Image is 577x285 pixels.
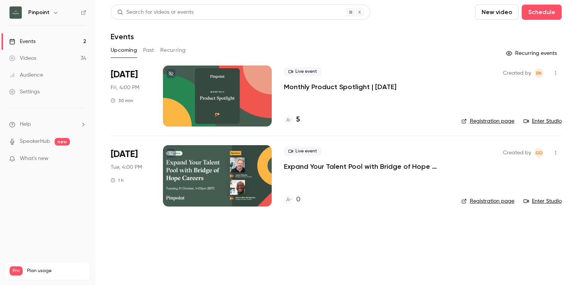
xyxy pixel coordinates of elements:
[117,8,193,16] div: Search for videos or events
[9,38,35,45] div: Events
[160,44,186,56] button: Recurring
[10,6,22,19] img: Pinpoint
[296,195,300,205] h4: 0
[296,115,300,125] h4: 5
[503,69,531,78] span: Created by
[284,67,322,76] span: Live event
[536,69,542,78] span: EN
[111,177,124,183] div: 1 h
[20,138,50,146] a: SpeakerHub
[284,115,300,125] a: 5
[524,197,562,205] a: Enter Studio
[143,44,154,56] button: Past
[284,82,396,91] a: Monthly Product Spotlight | [DATE]
[284,162,449,171] a: Expand Your Talent Pool with Bridge of Hope Careers | [DATE]
[284,147,322,156] span: Live event
[111,163,142,171] span: Tue, 4:00 PM
[111,66,151,126] div: Oct 17 Fri, 4:00 PM (Europe/London)
[9,120,86,128] li: help-dropdown-opener
[111,145,151,206] div: Oct 21 Tue, 4:00 PM (Europe/London)
[503,148,531,157] span: Created by
[55,138,70,146] span: new
[10,266,23,275] span: Pro
[111,44,137,56] button: Upcoming
[534,148,543,157] span: Gemma Dore
[524,117,562,125] a: Enter Studio
[535,148,543,157] span: GD
[111,32,134,41] h1: Events
[522,5,562,20] button: Schedule
[20,120,31,128] span: Help
[111,148,138,160] span: [DATE]
[284,195,300,205] a: 0
[9,88,40,96] div: Settings
[77,155,86,162] iframe: Noticeable Trigger
[9,71,43,79] div: Audience
[503,47,562,59] button: Recurring events
[20,155,48,163] span: What's new
[461,117,514,125] a: Registration page
[475,5,519,20] button: New video
[111,98,133,104] div: 30 min
[28,9,50,16] h6: Pinpoint
[27,268,86,274] span: Plan usage
[111,84,139,91] span: Fri, 4:00 PM
[461,197,514,205] a: Registration page
[9,54,36,62] div: Videos
[111,69,138,81] span: [DATE]
[534,69,543,78] span: Emily Newton-Smith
